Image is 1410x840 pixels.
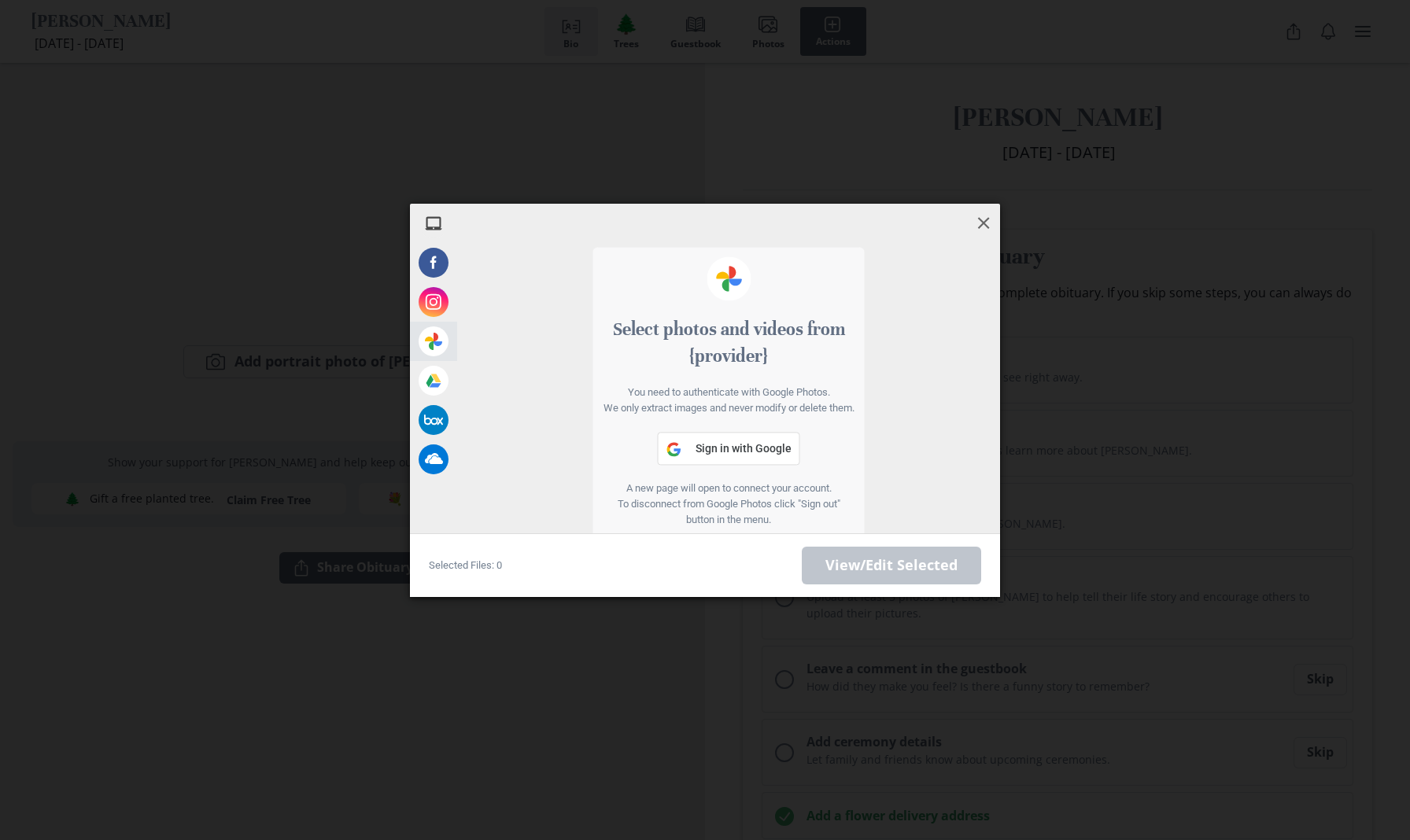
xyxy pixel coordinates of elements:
div: Select photos and videos from {provider} [603,316,855,369]
span: Sign in with Google [696,443,792,455]
div: Facebook [410,243,599,282]
div: OneDrive [410,440,599,479]
div: My Device [410,204,599,243]
div: A new page will open to connect your account. [603,481,855,497]
span: Selected Files: 0 [429,559,502,571]
div: We only extract images and never modify or delete them. [603,401,855,417]
span: Next [802,547,981,584]
div: Google Photos [410,322,599,361]
div: Instagram [410,282,599,322]
span: View/Edit Selected [825,557,958,574]
span: Google Photos [720,215,737,232]
div: You need to authenticate with Google Photos. [603,385,855,401]
button: Sign in with Google [658,433,800,466]
div: Box [410,400,599,440]
span: Click here or hit ESC to close picker [975,214,992,231]
div: Google Drive [410,361,599,400]
div: To disconnect from Google Photos click "Sign out" button in the menu. [603,497,855,529]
